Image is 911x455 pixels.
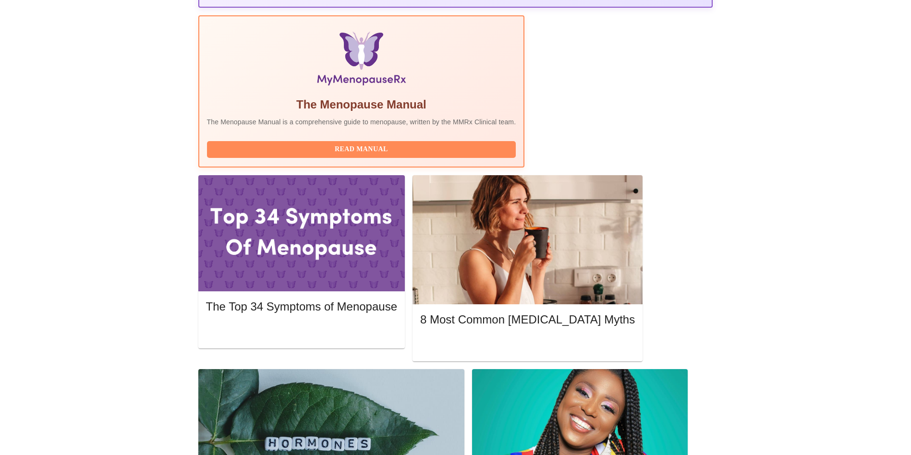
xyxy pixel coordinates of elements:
[207,141,516,158] button: Read Manual
[207,144,519,153] a: Read Manual
[206,323,397,340] button: Read More
[206,326,400,335] a: Read More
[430,339,625,351] span: Read More
[420,312,635,327] h5: 8 Most Common [MEDICAL_DATA] Myths
[217,144,507,156] span: Read Manual
[420,336,635,353] button: Read More
[207,117,516,127] p: The Menopause Manual is a comprehensive guide to menopause, written by the MMRx Clinical team.
[206,299,397,314] h5: The Top 34 Symptoms of Menopause
[207,97,516,112] h5: The Menopause Manual
[256,32,467,89] img: Menopause Manual
[216,325,388,337] span: Read More
[420,340,637,348] a: Read More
